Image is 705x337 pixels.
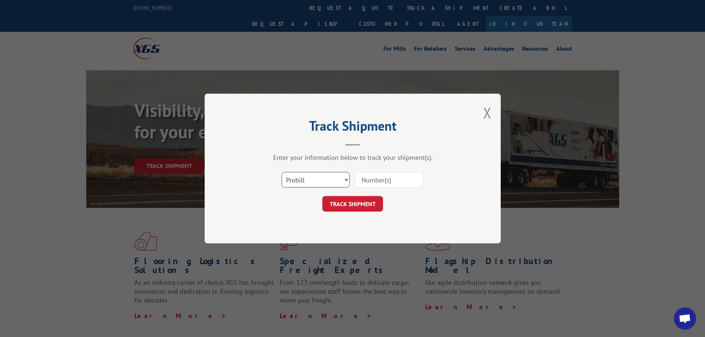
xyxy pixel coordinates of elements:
div: Open chat [674,307,696,330]
button: Close modal [483,103,491,122]
div: Enter your information below to track your shipment(s). [242,153,464,162]
button: TRACK SHIPMENT [322,196,383,212]
input: Number(s) [355,172,423,188]
h2: Track Shipment [242,121,464,135]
